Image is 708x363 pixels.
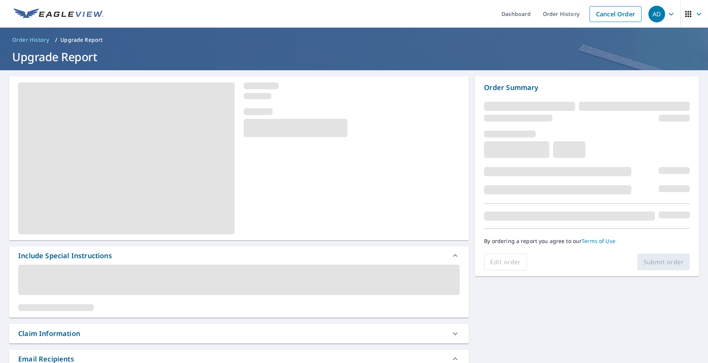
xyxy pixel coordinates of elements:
[18,328,80,339] div: Claim Information
[9,324,469,343] div: Claim Information
[590,6,642,22] a: Cancel Order
[484,82,690,93] p: Order Summary
[60,36,102,44] p: Upgrade Report
[9,49,699,65] h1: Upgrade Report
[582,237,615,245] a: Terms of Use
[9,246,469,265] div: Include Special Instructions
[14,8,103,20] img: EV Logo
[9,34,699,46] nav: breadcrumb
[55,35,57,44] li: /
[12,36,49,44] span: Order History
[648,6,665,22] div: AD
[18,251,112,261] div: Include Special Instructions
[9,34,52,46] a: Order History
[484,238,690,245] p: By ordering a report you agree to our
